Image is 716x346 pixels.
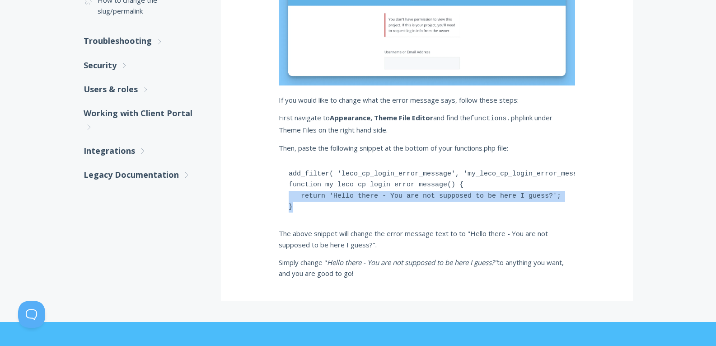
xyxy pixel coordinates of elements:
a: Users & roles [84,77,203,101]
code: functions.php [470,115,523,123]
p: Then, paste the following snippet at the bottom of your functions.php file: [279,142,575,153]
strong: Appearance, Theme File Editor [330,113,433,122]
pre: add_filter( 'leco_cp_login_error_message', 'my_leco_cp_login_error_message' ); function my_leco_c... [279,160,575,221]
a: Legacy Documentation [84,163,203,187]
a: Integrations [84,139,203,163]
iframe: Toggle Customer Support [18,301,45,328]
a: Troubleshooting [84,29,203,53]
p: The above snippet will change the error message text to to "Hello there - You are not supposed to... [279,228,575,250]
p: First navigate to and find the link under Theme Files on the right hand side. [279,112,575,136]
em: Hello there - You are not supposed to be here I guess?" [327,258,497,267]
p: Simply change " to anything you want, and you are good to go! [279,257,575,279]
a: Security [84,53,203,77]
a: Working with Client Portal [84,101,203,139]
p: If you would like to change what the error message says, follow these steps: [279,95,575,105]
